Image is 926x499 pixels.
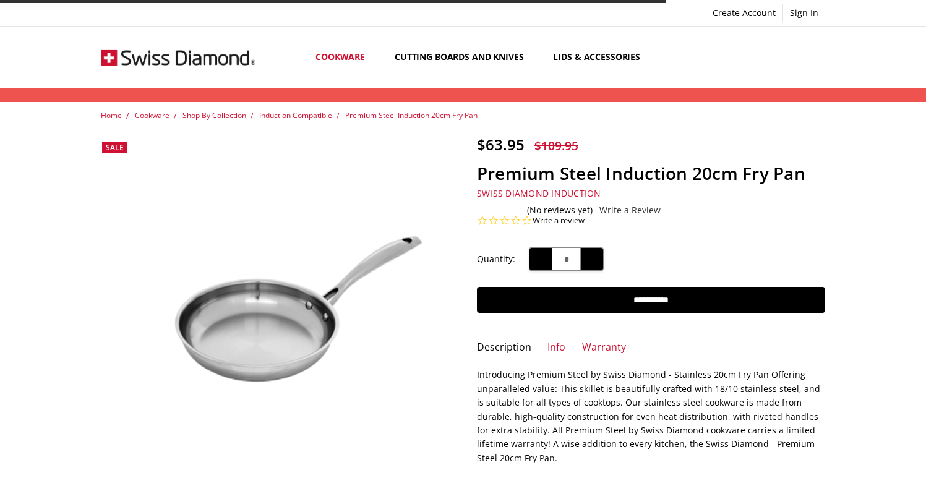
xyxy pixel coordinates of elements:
[345,110,478,121] a: Premium Steel Induction 20cm Fry Pan
[542,30,659,85] a: Lids & Accessories
[127,490,129,491] img: Premium Steel Induction 20cm Fry Pan
[135,110,169,121] a: Cookware
[783,4,825,22] a: Sign In
[101,135,449,484] a: Premium Steel Induction 20cm Fry Pan
[477,163,825,184] h1: Premium Steel Induction 20cm Fry Pan
[477,187,601,199] a: Swiss Diamond Induction
[547,341,565,355] a: Info
[131,490,132,491] img: Premium Steel Induction 20cm Fry Pan
[477,368,825,465] p: Introducing Premium Steel by Swiss Diamond - Stainless 20cm Fry Pan Offering unparalleled value: ...
[101,194,449,425] img: Premium Steel Induction 20cm Fry Pan
[527,205,593,215] span: (No reviews yet)
[101,110,122,121] a: Home
[259,110,332,121] a: Induction Compatible
[182,110,246,121] a: Shop By Collection
[101,27,255,88] img: Free Shipping On Every Order
[533,215,585,226] a: Write a review
[477,252,515,266] label: Quantity:
[706,4,782,22] a: Create Account
[384,30,543,85] a: Cutting boards and knives
[659,30,694,85] a: Show All
[477,134,525,155] span: $63.95
[599,205,661,215] a: Write a Review
[135,490,136,491] img: Premium Steel Induction 20cm Fry Pan
[582,341,626,355] a: Warranty
[305,30,384,85] a: Cookware
[534,137,578,154] span: $109.95
[477,341,531,355] a: Description
[106,142,124,153] span: Sale
[139,490,140,491] img: Premium Steel Induction 20cm Fry Pan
